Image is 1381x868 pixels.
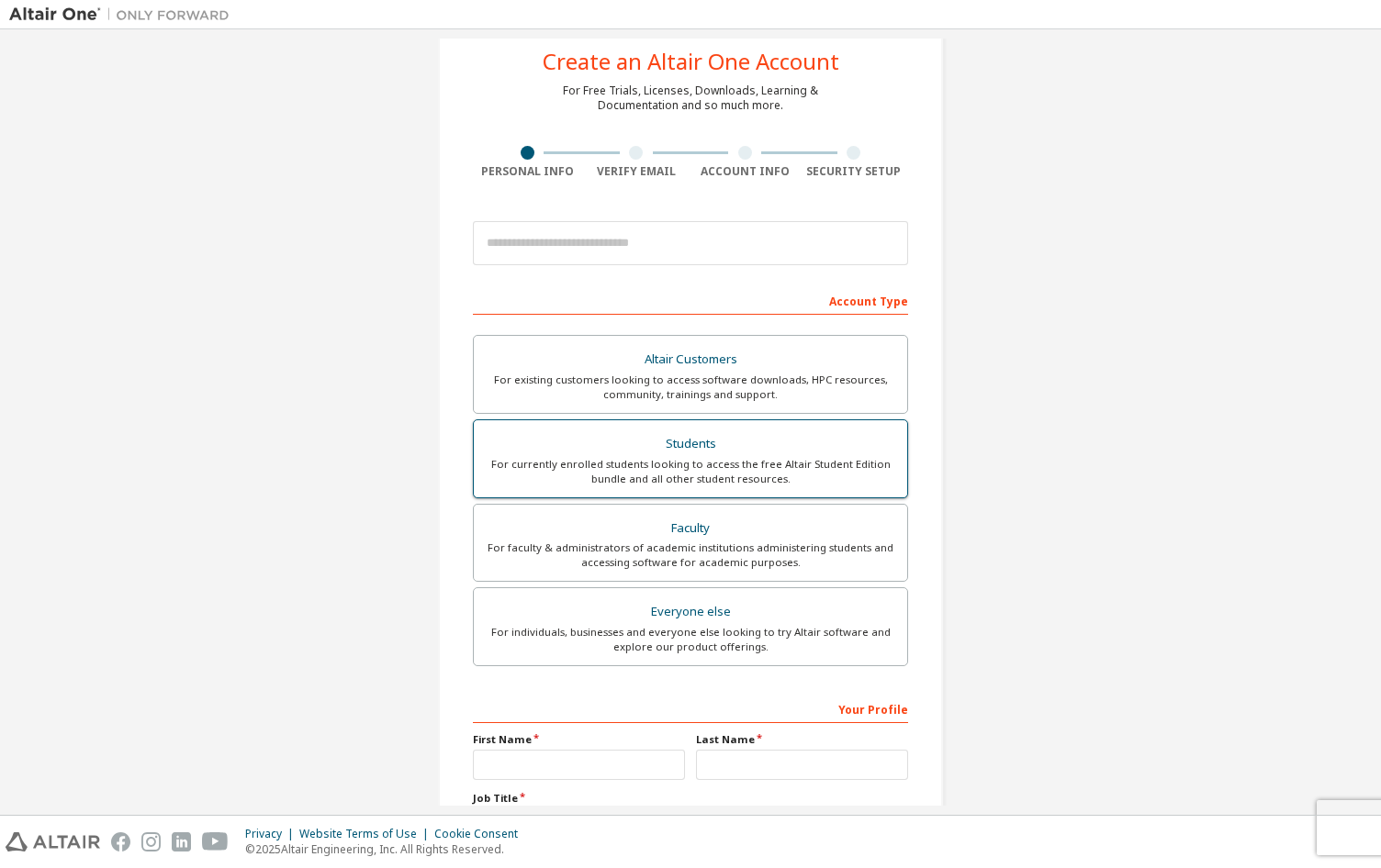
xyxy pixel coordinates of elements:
[473,285,908,315] div: Account Type
[473,732,685,747] label: First Name
[111,832,130,851] img: facebook.svg
[485,625,896,654] div: For individuals, businesses and everyone else looking to try Altair software and explore our prod...
[9,6,239,24] img: Altair One
[485,373,896,402] div: For existing customers looking to access software downloads, HPC resources, community, trainings ...
[485,540,896,570] div: For faculty & administrators of academic institutions administering students and accessing softwa...
[485,431,896,457] div: Students
[473,791,908,806] label: Job Title
[800,164,909,179] div: Security Setup
[563,83,818,113] div: For Free Trials, Licenses, Downloads, Learning & Documentation and so much more.
[473,164,582,179] div: Personal Info
[172,832,191,851] img: linkedin.svg
[485,347,896,373] div: Altair Customers
[141,832,161,851] img: instagram.svg
[245,827,299,841] div: Privacy
[582,164,691,179] div: Verify Email
[696,732,908,747] label: Last Name
[473,694,908,723] div: Your Profile
[299,827,434,841] div: Website Terms of Use
[6,832,100,851] img: altair_logo.svg
[202,832,229,851] img: youtube.svg
[690,164,800,179] div: Account Info
[543,50,839,72] div: Create an Altair One Account
[434,827,529,841] div: Cookie Consent
[245,841,529,857] p: © 2025 Altair Engineering, Inc. All Rights Reserved.
[485,599,896,625] div: Everyone else
[485,516,896,541] div: Faculty
[485,457,896,486] div: For currently enrolled students looking to access the free Altair Student Edition bundle and all ...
